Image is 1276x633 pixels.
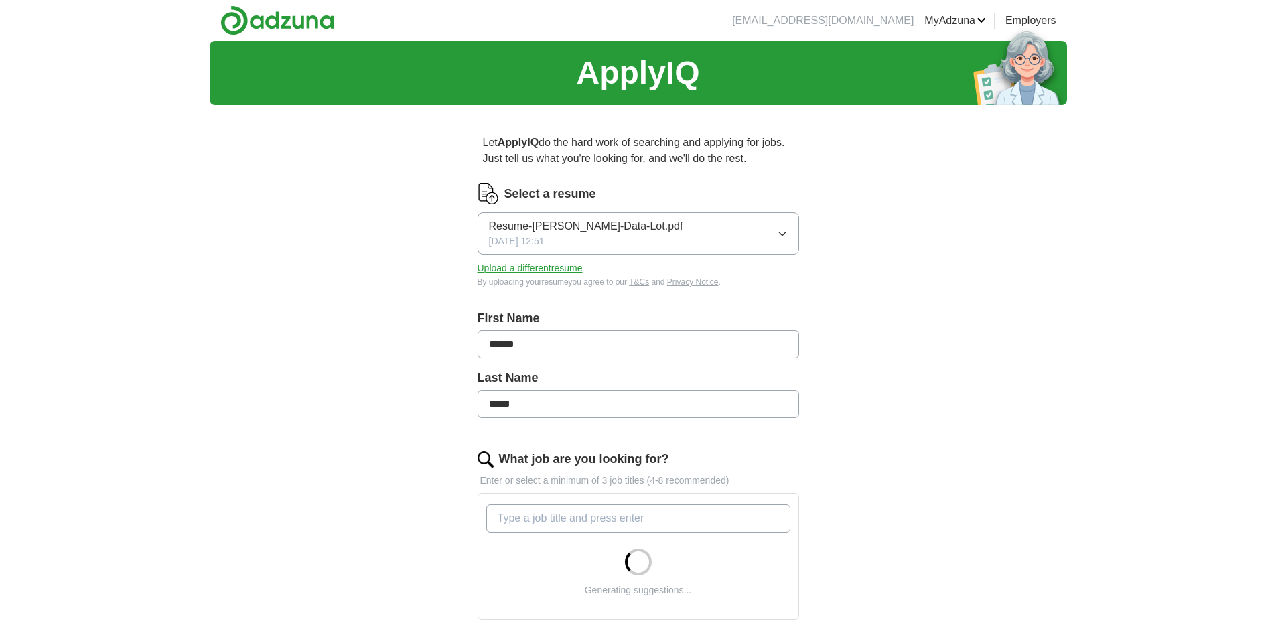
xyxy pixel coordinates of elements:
[629,277,649,287] a: T&Cs
[220,5,334,36] img: Adzuna logo
[478,369,799,387] label: Last Name
[499,450,669,468] label: What job are you looking for?
[924,13,986,29] a: MyAdzuna
[478,212,799,255] button: Resume-[PERSON_NAME]-Data-Lot.pdf[DATE] 12:51
[576,49,699,97] h1: ApplyIQ
[478,261,583,275] button: Upload a differentresume
[667,277,719,287] a: Privacy Notice
[486,504,790,533] input: Type a job title and press enter
[478,183,499,204] img: CV Icon
[478,276,799,288] div: By uploading your resume you agree to our and .
[478,309,799,328] label: First Name
[478,451,494,468] img: search.png
[498,137,539,148] strong: ApplyIQ
[585,583,692,597] div: Generating suggestions...
[478,474,799,488] p: Enter or select a minimum of 3 job titles (4-8 recommended)
[478,129,799,172] p: Let do the hard work of searching and applying for jobs. Just tell us what you're looking for, an...
[1005,13,1056,29] a: Employers
[732,13,914,29] li: [EMAIL_ADDRESS][DOMAIN_NAME]
[504,185,596,203] label: Select a resume
[489,234,545,249] span: [DATE] 12:51
[489,218,683,234] span: Resume-[PERSON_NAME]-Data-Lot.pdf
